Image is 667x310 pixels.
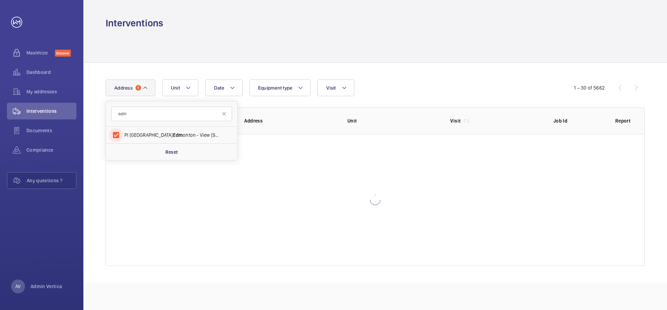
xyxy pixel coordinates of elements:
span: Equipment type [258,85,293,91]
p: Reset [165,149,178,156]
span: 1 [135,85,141,91]
span: Dashboard [26,69,76,76]
span: PI [GEOGRAPHIC_DATA] onton - View [STREET_ADDRESS], ONTON N18 3AF [124,132,220,139]
span: Maximize [26,49,55,56]
span: Address [114,85,133,91]
p: Visit [450,117,461,124]
span: Discover [55,50,71,57]
button: Address1 [106,79,155,96]
span: Compliance [26,146,76,153]
span: Visit [326,85,336,91]
p: AV [15,283,20,290]
h1: Interventions [106,17,163,30]
span: Any questions ? [27,177,76,184]
button: Equipment type [249,79,311,96]
button: Date [205,79,242,96]
div: 1 – 30 of 5662 [574,84,605,91]
p: Report [615,117,631,124]
p: Unit [347,117,439,124]
p: Job Id [553,117,604,124]
span: Date [214,85,224,91]
span: My addresses [26,88,76,95]
span: Documents [26,127,76,134]
input: Search by address [111,107,232,121]
span: Interventions [26,108,76,115]
p: Admin Vertica [31,283,62,290]
p: Address [244,117,336,124]
button: Visit [318,79,354,96]
button: Unit [162,79,198,96]
span: Edm [173,132,183,138]
span: Unit [171,85,180,91]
